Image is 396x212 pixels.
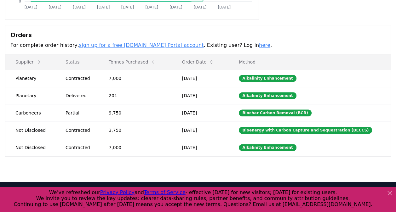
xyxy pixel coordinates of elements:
[218,5,231,9] tspan: [DATE]
[239,144,296,151] div: Alkalinity Enhancement
[177,56,219,68] button: Order Date
[145,5,158,9] tspan: [DATE]
[49,5,61,9] tspan: [DATE]
[5,87,55,104] td: Planetary
[99,139,172,156] td: 7,000
[5,104,55,121] td: Carboneers
[169,5,182,9] tspan: [DATE]
[239,92,296,99] div: Alkalinity Enhancement
[121,5,134,9] tspan: [DATE]
[66,144,94,151] div: Contracted
[172,121,229,139] td: [DATE]
[66,92,94,99] div: Delivered
[25,5,37,9] tspan: [DATE]
[99,70,172,87] td: 7,000
[5,121,55,139] td: Not Disclosed
[5,139,55,156] td: Not Disclosed
[172,87,229,104] td: [DATE]
[172,139,229,156] td: [DATE]
[194,5,207,9] tspan: [DATE]
[73,5,86,9] tspan: [DATE]
[60,59,94,65] p: Status
[239,127,372,134] div: Bioenergy with Carbon Capture and Sequestration (BECCS)
[66,75,94,81] div: Contracted
[97,5,110,9] tspan: [DATE]
[99,87,172,104] td: 201
[99,104,172,121] td: 9,750
[234,59,386,65] p: Method
[10,42,386,49] p: For complete order history, . Existing user? Log in .
[239,75,296,82] div: Alkalinity Enhancement
[5,70,55,87] td: Planetary
[104,56,161,68] button: Tonnes Purchased
[10,30,386,40] h3: Orders
[66,127,94,133] div: Contracted
[172,70,229,87] td: [DATE]
[239,109,311,116] div: Biochar Carbon Removal (BCR)
[10,56,46,68] button: Supplier
[66,110,94,116] div: Partial
[99,121,172,139] td: 3,750
[259,42,270,48] a: here
[172,104,229,121] td: [DATE]
[79,42,204,48] a: sign up for a free [DOMAIN_NAME] Portal account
